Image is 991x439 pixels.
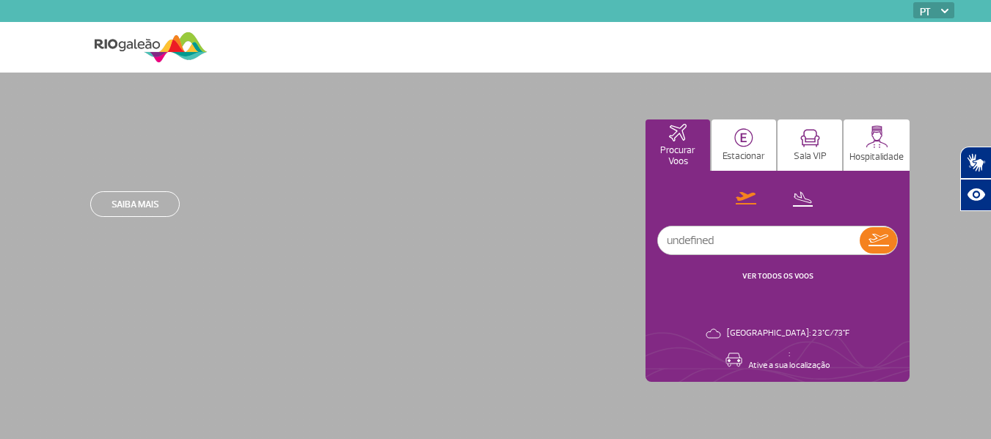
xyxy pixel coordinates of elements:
img: carParkingHome.svg [734,128,753,147]
button: Hospitalidade [844,119,910,171]
p: Estacionar [723,151,765,162]
img: hospitality.svg [866,125,888,148]
div: Plugin de acessibilidade da Hand Talk. [960,147,991,211]
button: Sala VIP [778,119,842,171]
p: Sala VIP [794,151,827,162]
button: Procurar Voos [646,119,710,171]
button: Estacionar [712,119,776,171]
p: Hospitalidade [849,152,904,163]
img: airplaneHomeActive.svg [669,124,687,141]
button: Abrir tradutor de língua de sinais. [960,147,991,179]
a: VER TODOS OS VOOS [742,271,813,281]
p: : Ative a sua localização [748,348,830,372]
a: Saiba mais [90,191,180,217]
button: VER TODOS OS VOOS [738,270,818,282]
p: Procurar Voos [653,145,703,167]
img: vipRoom.svg [800,129,820,147]
p: [GEOGRAPHIC_DATA]: 23°C/73°F [727,328,849,339]
button: Abrir recursos assistivos. [960,179,991,211]
input: undefined [658,226,860,254]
